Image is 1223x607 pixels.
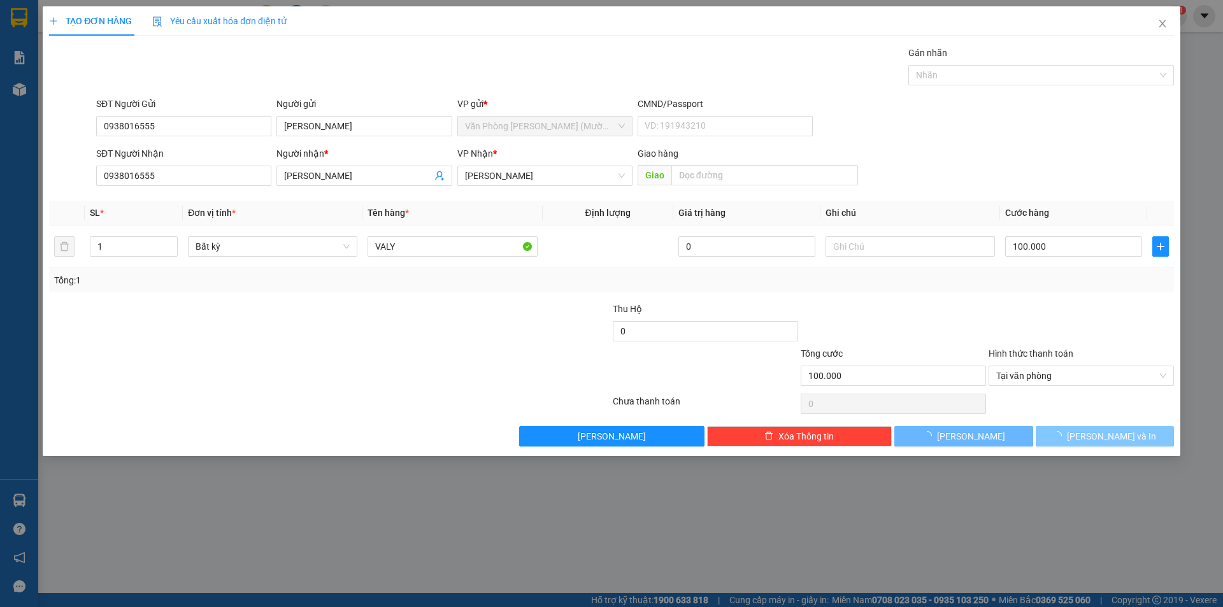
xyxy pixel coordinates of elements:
[107,61,175,76] li: (c) 2017
[1153,241,1168,252] span: plus
[1036,426,1174,446] button: [PERSON_NAME] và In
[457,97,633,111] div: VP gửi
[613,304,642,314] span: Thu Hộ
[54,273,472,287] div: Tổng: 1
[54,236,75,257] button: delete
[465,117,625,136] span: Văn Phòng Trần Phú (Mường Thanh)
[368,236,537,257] input: VD: Bàn, Ghế
[152,16,287,26] span: Yêu cầu xuất hóa đơn điện tử
[585,208,631,218] span: Định lượng
[49,17,58,25] span: plus
[519,426,704,446] button: [PERSON_NAME]
[678,208,726,218] span: Giá trị hàng
[908,48,947,58] label: Gán nhãn
[276,97,452,111] div: Người gửi
[820,201,1000,225] th: Ghi chú
[107,48,175,59] b: [DOMAIN_NAME]
[434,171,445,181] span: user-add
[578,429,646,443] span: [PERSON_NAME]
[638,165,671,185] span: Giao
[152,17,162,27] img: icon
[923,431,937,440] span: loading
[1005,208,1049,218] span: Cước hàng
[996,366,1166,385] span: Tại văn phòng
[368,208,409,218] span: Tên hàng
[707,426,892,446] button: deleteXóa Thông tin
[82,18,122,101] b: BIÊN NHẬN GỬI HÀNG
[138,16,169,46] img: logo.jpg
[611,394,799,417] div: Chưa thanh toán
[638,97,813,111] div: CMND/Passport
[1053,431,1067,440] span: loading
[989,348,1073,359] label: Hình thức thanh toán
[778,429,834,443] span: Xóa Thông tin
[96,97,271,111] div: SĐT Người Gửi
[1145,6,1180,42] button: Close
[90,208,100,218] span: SL
[764,431,773,441] span: delete
[96,146,271,161] div: SĐT Người Nhận
[826,236,995,257] input: Ghi Chú
[1067,429,1156,443] span: [PERSON_NAME] và In
[49,16,132,26] span: TẠO ĐƠN HÀNG
[196,237,350,256] span: Bất kỳ
[678,236,815,257] input: 0
[671,165,858,185] input: Dọc đường
[801,348,843,359] span: Tổng cước
[894,426,1033,446] button: [PERSON_NAME]
[188,208,236,218] span: Đơn vị tính
[638,148,678,159] span: Giao hàng
[276,146,452,161] div: Người nhận
[1152,236,1169,257] button: plus
[1157,18,1168,29] span: close
[16,82,72,142] b: [PERSON_NAME]
[937,429,1005,443] span: [PERSON_NAME]
[457,148,493,159] span: VP Nhận
[465,166,625,185] span: Phạm Ngũ Lão
[16,16,80,80] img: logo.jpg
